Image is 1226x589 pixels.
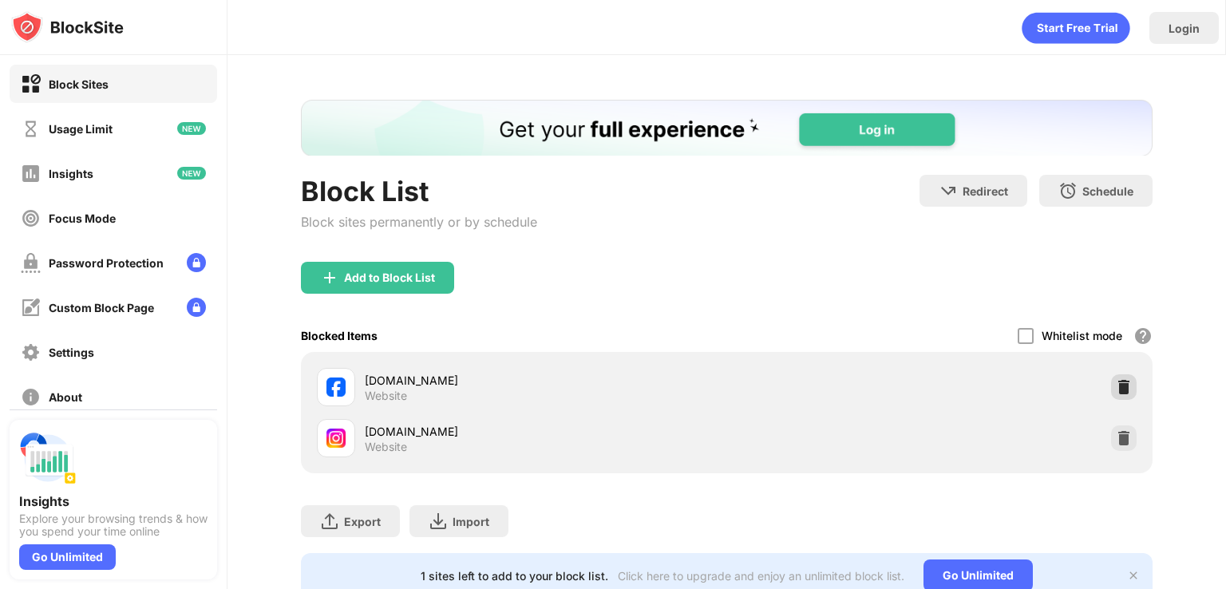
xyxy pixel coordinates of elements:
div: Block sites permanently or by schedule [301,214,537,230]
img: focus-off.svg [21,208,41,228]
img: x-button.svg [1127,569,1140,582]
div: Blocked Items [301,329,378,342]
div: [DOMAIN_NAME] [365,372,726,389]
div: Explore your browsing trends & how you spend your time online [19,512,208,538]
iframe: Banner [301,100,1153,156]
div: 1 sites left to add to your block list. [421,569,608,583]
img: settings-off.svg [21,342,41,362]
div: Website [365,389,407,403]
div: Insights [49,167,93,180]
div: Website [365,440,407,454]
div: Insights [19,493,208,509]
img: lock-menu.svg [187,298,206,317]
div: Custom Block Page [49,301,154,314]
img: block-on.svg [21,74,41,94]
img: push-insights.svg [19,429,77,487]
img: time-usage-off.svg [21,119,41,139]
div: Block Sites [49,77,109,91]
img: customize-block-page-off.svg [21,298,41,318]
img: favicons [326,429,346,448]
div: Add to Block List [344,271,435,284]
div: About [49,390,82,404]
img: new-icon.svg [177,167,206,180]
div: Click here to upgrade and enjoy an unlimited block list. [618,569,904,583]
div: Go Unlimited [19,544,116,570]
img: new-icon.svg [177,122,206,135]
div: Login [1169,22,1200,35]
div: Schedule [1082,184,1133,198]
div: Password Protection [49,256,164,270]
div: Usage Limit [49,122,113,136]
div: Redirect [963,184,1008,198]
div: [DOMAIN_NAME] [365,423,726,440]
div: animation [1022,12,1130,44]
img: insights-off.svg [21,164,41,184]
div: Import [453,515,489,528]
div: Focus Mode [49,211,116,225]
div: Settings [49,346,94,359]
img: password-protection-off.svg [21,253,41,273]
div: Whitelist mode [1042,329,1122,342]
img: about-off.svg [21,387,41,407]
div: Export [344,515,381,528]
img: favicons [326,378,346,397]
div: Block List [301,175,537,208]
img: lock-menu.svg [187,253,206,272]
img: logo-blocksite.svg [11,11,124,43]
